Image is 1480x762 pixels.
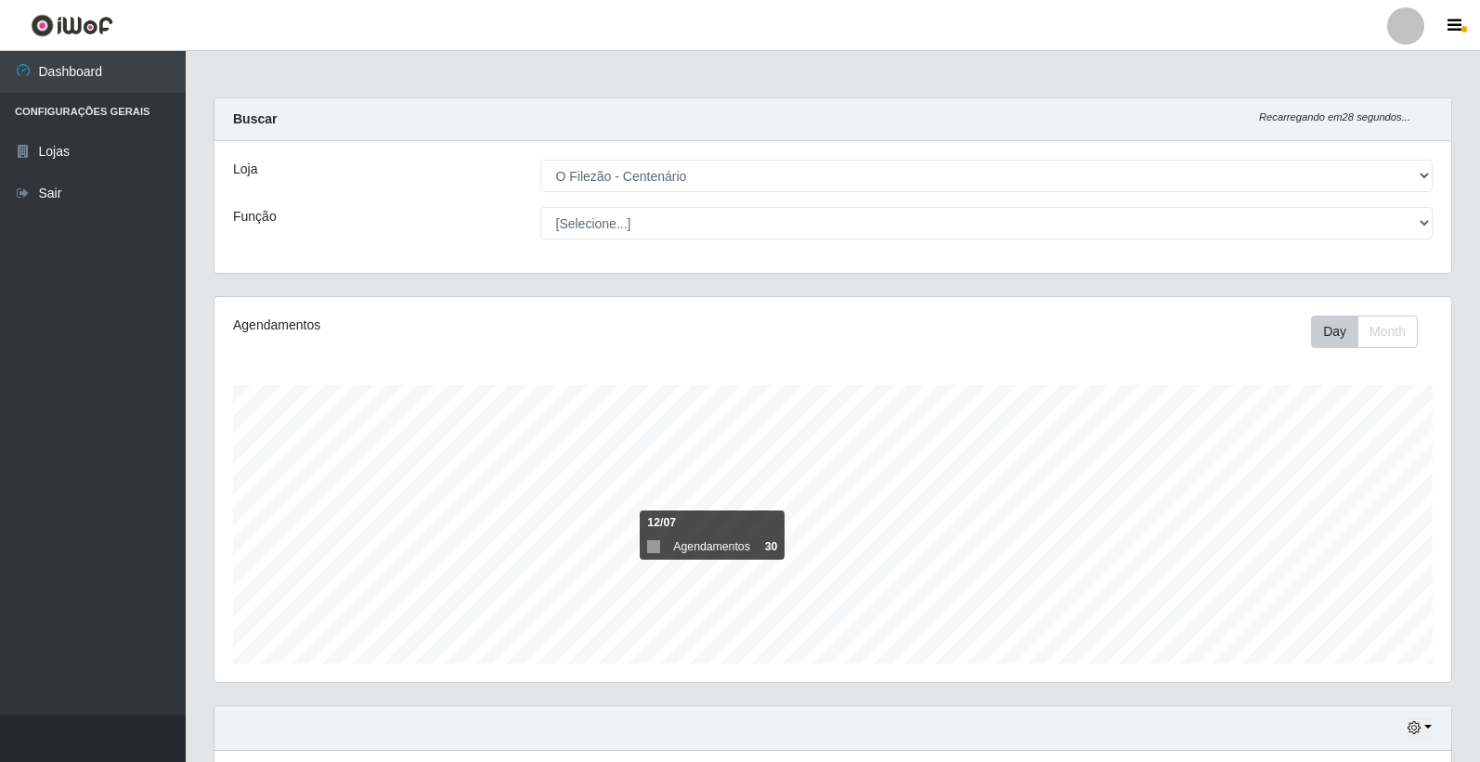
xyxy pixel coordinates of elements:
[1311,316,1418,348] div: First group
[1311,316,1358,348] button: Day
[233,111,277,126] strong: Buscar
[31,14,113,37] img: CoreUI Logo
[233,207,277,226] label: Função
[1259,111,1410,123] i: Recarregando em 28 segundos...
[1311,316,1433,348] div: Toolbar with button groups
[1357,316,1418,348] button: Month
[233,160,257,179] label: Loja
[233,316,717,335] div: Agendamentos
